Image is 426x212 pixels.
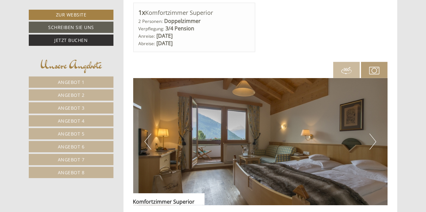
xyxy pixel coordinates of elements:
[115,5,139,16] div: [DATE]
[144,134,151,150] button: Previous
[157,32,173,39] b: [DATE]
[58,92,85,98] span: Angebot 2
[29,10,113,20] a: Zur Website
[139,8,145,17] b: 1x
[29,35,113,46] a: Jetzt buchen
[165,17,201,25] b: Doppelzimmer
[139,8,250,17] div: Komfortzimmer Superior
[133,193,205,206] div: Komfortzimmer Superior
[58,169,85,176] span: Angebot 8
[369,66,379,76] img: camera.svg
[341,66,352,76] img: 360-grad.svg
[139,33,155,39] small: Anreise:
[10,31,108,36] small: 11:32
[139,18,163,24] small: 2 Personen:
[166,25,195,32] b: 3/4 Pension
[58,156,85,163] span: Angebot 7
[139,25,165,32] small: Verpflegung:
[29,57,113,73] div: Unsere Angebote
[369,134,376,150] button: Next
[58,131,85,137] span: Angebot 5
[58,118,85,124] span: Angebot 4
[58,144,85,150] span: Angebot 6
[139,40,155,46] small: Abreise:
[5,17,111,37] div: Guten Tag, wie können wir Ihnen helfen?
[157,40,173,47] b: [DATE]
[58,105,85,111] span: Angebot 3
[58,79,85,85] span: Angebot 1
[216,170,255,181] button: Senden
[133,78,388,205] img: image
[29,22,113,33] a: Schreiben Sie uns
[10,19,108,24] div: [GEOGRAPHIC_DATA]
